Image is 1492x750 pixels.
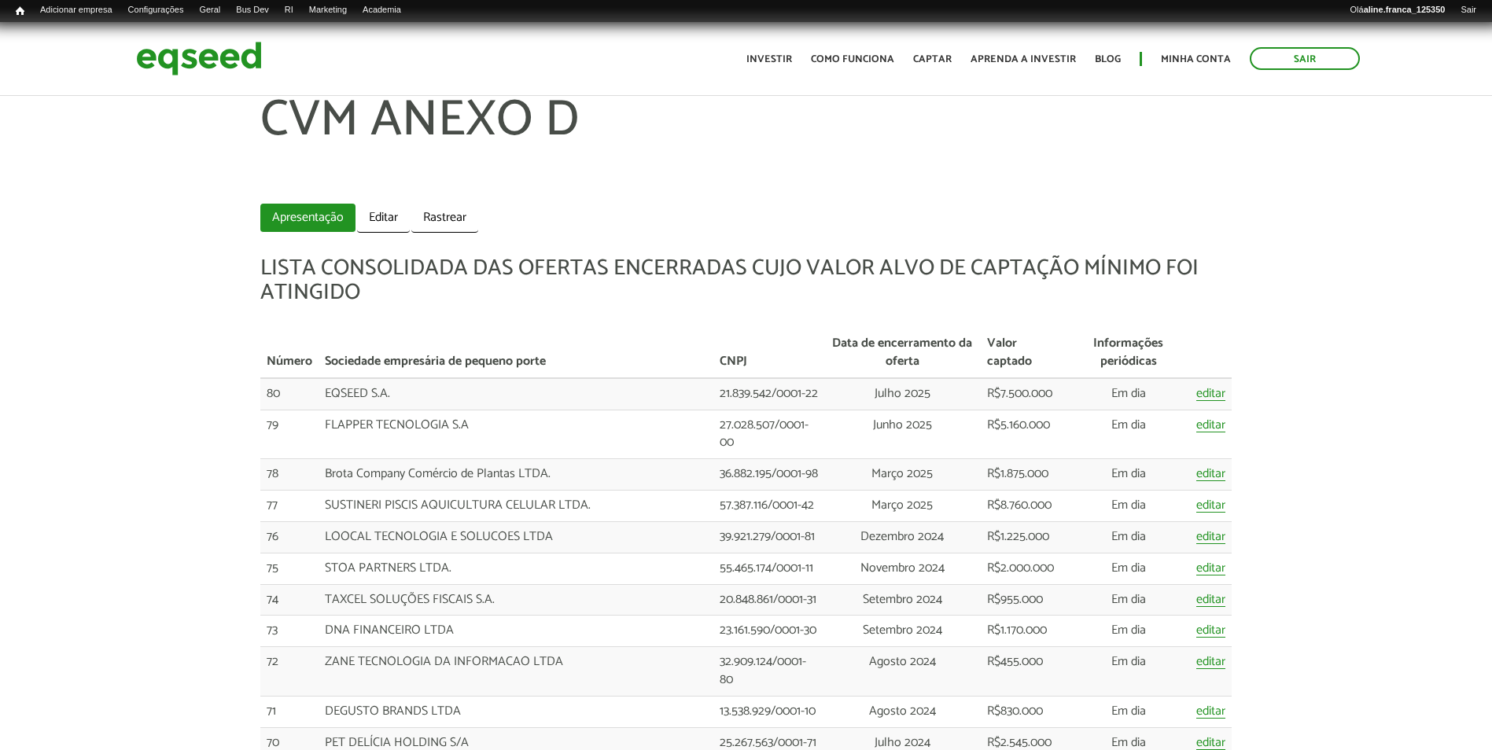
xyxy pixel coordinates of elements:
[260,410,319,459] td: 79
[319,553,713,584] td: STOA PARTNERS LTDA.
[260,204,356,233] a: Apresentação
[860,526,944,547] span: Dezembro 2024
[713,584,824,616] td: 20.848.861/0001-31
[1095,54,1121,64] a: Blog
[713,329,824,378] th: CNPJ
[1196,624,1225,638] a: editar
[260,459,319,491] td: 78
[32,4,120,17] a: Adicionar empresa
[1196,737,1225,750] a: editar
[981,584,1067,616] td: R$955.000
[1067,410,1190,459] td: Em dia
[1343,4,1453,17] a: Oláaline.franca_125350
[981,553,1067,584] td: R$2.000.000
[1453,4,1484,17] a: Sair
[1067,584,1190,616] td: Em dia
[260,616,319,647] td: 73
[1161,54,1231,64] a: Minha conta
[228,4,277,17] a: Bus Dev
[1364,5,1446,14] strong: aline.franca_125350
[260,521,319,553] td: 76
[1196,656,1225,669] a: editar
[869,700,936,722] span: Agosto 2024
[319,410,713,459] td: FLAPPER TECNOLOGIA S.A
[713,459,824,491] td: 36.882.195/0001-98
[1067,459,1190,491] td: Em dia
[713,553,824,584] td: 55.465.174/0001-11
[1196,499,1225,513] a: editar
[319,696,713,727] td: DEGUSTO BRANDS LTDA
[319,584,713,616] td: TAXCEL SOLUÇÕES FISCAIS S.A.
[260,647,319,697] td: 72
[713,410,824,459] td: 27.028.507/0001-00
[1196,705,1225,719] a: editar
[981,521,1067,553] td: R$1.225.000
[871,494,933,516] span: Março 2025
[713,696,824,727] td: 13.538.929/0001-10
[860,557,945,579] span: Novembro 2024
[355,4,409,17] a: Academia
[1067,329,1190,378] th: Informações periódicas
[981,459,1067,491] td: R$1.875.000
[1196,594,1225,607] a: editar
[981,329,1067,378] th: Valor captado
[1067,647,1190,697] td: Em dia
[871,463,933,484] span: Março 2025
[1067,491,1190,522] td: Em dia
[713,378,824,410] td: 21.839.542/0001-22
[319,647,713,697] td: ZANE TECNOLOGIA DA INFORMACAO LTDA
[869,651,936,672] span: Agosto 2024
[1196,468,1225,481] a: editar
[873,414,932,436] span: Junho 2025
[260,329,319,378] th: Número
[301,4,355,17] a: Marketing
[713,616,824,647] td: 23.161.590/0001-30
[981,696,1067,727] td: R$830.000
[16,6,24,17] span: Início
[713,491,824,522] td: 57.387.116/0001-42
[1196,531,1225,544] a: editar
[319,459,713,491] td: Brota Company Comércio de Plantas LTDA.
[713,647,824,697] td: 32.909.124/0001-80
[1250,47,1360,70] a: Sair
[913,54,952,64] a: Captar
[875,383,930,404] span: Julho 2025
[863,619,942,641] span: Setembro 2024
[1067,696,1190,727] td: Em dia
[260,553,319,584] td: 75
[971,54,1076,64] a: Aprenda a investir
[981,647,1067,697] td: R$455.000
[319,378,713,410] td: EQSEED S.A.
[319,491,713,522] td: SUSTINERI PISCIS AQUICULTURA CELULAR LTDA.
[260,584,319,616] td: 74
[357,204,410,233] a: Editar
[319,521,713,553] td: LOOCAL TECNOLOGIA E SOLUCOES LTDA
[1067,553,1190,584] td: Em dia
[1067,616,1190,647] td: Em dia
[1067,521,1190,553] td: Em dia
[260,94,1232,196] h1: CVM ANEXO D
[863,589,942,610] span: Setembro 2024
[746,54,792,64] a: Investir
[319,329,713,378] th: Sociedade empresária de pequeno porte
[1196,388,1225,401] a: editar
[981,378,1067,410] td: R$7.500.000
[8,4,32,19] a: Início
[1196,562,1225,575] a: editar
[260,696,319,727] td: 71
[260,491,319,522] td: 77
[260,256,1232,305] h5: LISTA CONSOLIDADA DAS OFERTAS ENCERRADAS CUJO VALOR ALVO DE CAPTAÇÃO MÍNIMO FOI ATINGIDO
[981,491,1067,522] td: R$8.760.000
[136,38,262,79] img: EqSeed
[411,204,478,233] a: Rastrear
[120,4,192,17] a: Configurações
[824,329,981,378] th: Data de encerramento da oferta
[713,521,824,553] td: 39.921.279/0001-81
[319,616,713,647] td: DNA FINANCEIRO LTDA
[981,616,1067,647] td: R$1.170.000
[260,378,319,410] td: 80
[811,54,894,64] a: Como funciona
[191,4,228,17] a: Geral
[277,4,301,17] a: RI
[981,410,1067,459] td: R$5.160.000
